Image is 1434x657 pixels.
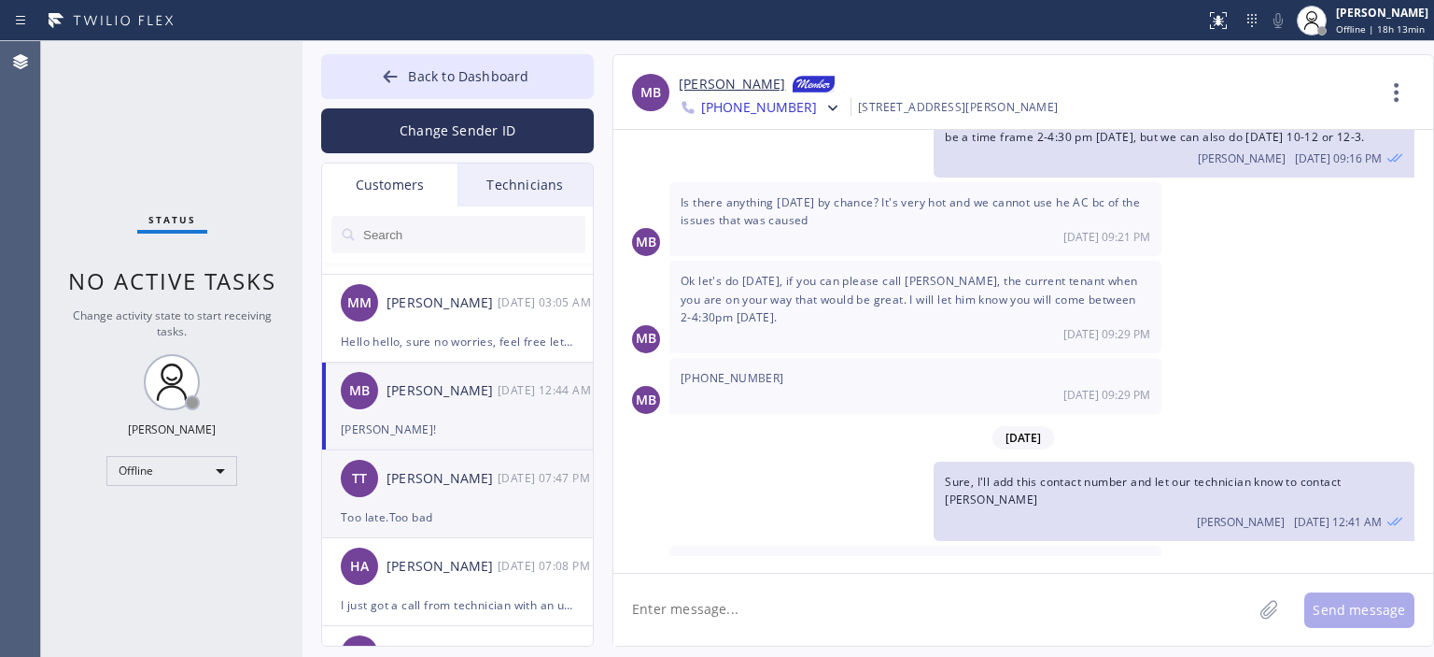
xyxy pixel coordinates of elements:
[350,556,369,578] span: HA
[106,456,237,486] div: Offline
[498,555,595,577] div: 08/19/2025 9:08 AM
[341,331,574,352] div: Hello hello, sure no worries, feel free let me know when you ready to schedule the service and I'...
[1294,514,1382,530] span: [DATE] 12:41 AM
[636,390,656,411] span: MB
[1336,22,1425,36] span: Offline | 18h 13min
[387,293,498,314] div: [PERSON_NAME]
[669,546,1161,602] div: 08/21/2025 9:44 AM
[341,594,574,616] div: I just got a call from technician with an updated ETA, he'll be there at around 11am.
[322,164,457,207] div: Customers
[636,328,656,350] span: MB
[128,421,216,437] div: [PERSON_NAME]
[858,96,1059,118] div: [STREET_ADDRESS][PERSON_NAME]
[1336,5,1428,21] div: [PERSON_NAME]
[349,380,370,402] span: MB
[361,216,585,253] input: Search
[148,213,196,226] span: Status
[387,468,498,490] div: [PERSON_NAME]
[1198,150,1286,166] span: [PERSON_NAME]
[408,67,528,85] span: Back to Dashboard
[934,99,1414,178] div: 08/21/2025 9:16 AM
[498,379,595,401] div: 08/21/2025 9:44 AM
[640,82,661,104] span: MB
[701,98,817,121] span: [PHONE_NUMBER]
[341,507,574,528] div: Too late.Too bad
[636,232,656,253] span: MB
[669,358,1161,414] div: 08/21/2025 9:29 AM
[387,380,498,402] div: [PERSON_NAME]
[934,462,1414,540] div: 08/21/2025 9:41 AM
[1063,326,1150,342] span: [DATE] 09:29 PM
[457,164,593,207] div: Technicians
[945,474,1341,507] span: Sure, I'll add this contact number and let our technician know to contact [PERSON_NAME]
[321,108,594,153] button: Change Sender ID
[498,467,595,489] div: 08/20/2025 9:47 AM
[1063,387,1150,403] span: [DATE] 09:29 PM
[945,111,1390,145] span: Yes our technician will come to check it [DATE], no service fee for this visit. It will be a time...
[669,261,1161,353] div: 08/21/2025 9:29 AM
[68,265,276,296] span: No active tasks
[321,54,594,99] button: Back to Dashboard
[681,194,1140,228] span: Is there anything [DATE] by chance? It's very hot and we cannot use he AC bc of the issues that w...
[681,273,1137,324] span: Ok let's do [DATE], if you can please call [PERSON_NAME], the current tenant when you are on your...
[1197,514,1285,530] span: [PERSON_NAME]
[352,468,367,490] span: TT
[1265,7,1291,34] button: Mute
[1304,593,1414,628] button: Send message
[347,293,372,314] span: MM
[387,556,498,578] div: [PERSON_NAME]
[498,292,595,313] div: 08/22/2025 9:05 AM
[669,182,1161,256] div: 08/21/2025 9:21 AM
[1295,150,1382,166] span: [DATE] 09:16 PM
[341,419,574,440] div: [PERSON_NAME]!
[1063,229,1150,245] span: [DATE] 09:21 PM
[992,426,1054,450] span: [DATE]
[681,370,784,386] span: [PHONE_NUMBER]
[73,307,272,339] span: Change activity state to start receiving tasks.
[679,74,785,96] a: [PERSON_NAME]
